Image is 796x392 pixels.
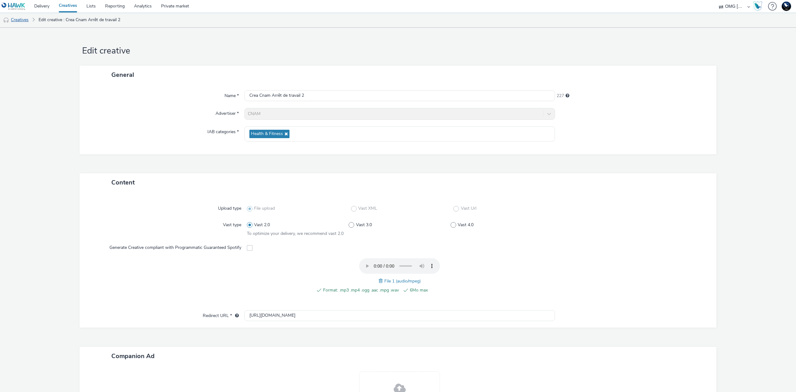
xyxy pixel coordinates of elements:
img: Support Hawk [782,2,791,11]
span: General [111,71,134,79]
label: Generate Creative compliant with Programmatic Guaranteed Spotify [107,242,244,251]
input: Name [244,90,555,101]
label: Upload type [215,203,244,212]
label: Name * [222,90,241,99]
h1: Edit creative [80,45,716,57]
span: Health & Fitness [251,131,283,137]
div: Maximum 255 characters [566,93,569,99]
label: Advertiser * [213,108,241,117]
span: To optimize your delivery, we recommend vast 2.0 [247,231,344,236]
a: Hawk Academy [753,1,765,11]
span: File 1 (audio/mpeg) [384,278,421,284]
input: url... [244,310,555,321]
img: undefined Logo [2,2,25,10]
span: Format: .mp3 .mp4 .ogg .aac .mpg .wav [323,287,399,294]
span: Vast 3.0 [356,222,372,228]
span: Companion Ad [111,352,155,360]
label: Redirect URL * [200,310,241,319]
img: audio [3,17,9,23]
span: Vast XML [358,205,377,212]
span: 6Mo max [410,287,486,294]
label: IAB categories * [205,126,241,135]
img: Hawk Academy [753,1,762,11]
div: URL will be used as a validation URL with some SSPs and it will be the redirection URL of your cr... [232,313,239,319]
span: Vast Url [461,205,476,212]
span: Vast 4.0 [458,222,474,228]
span: File upload [254,205,275,212]
span: 227 [557,93,564,99]
span: Vast 2.0 [254,222,270,228]
label: Vast type [220,219,244,228]
span: Content [111,178,135,187]
a: Edit creative : Crea Cnam Arrêt de travail 2 [35,12,123,27]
